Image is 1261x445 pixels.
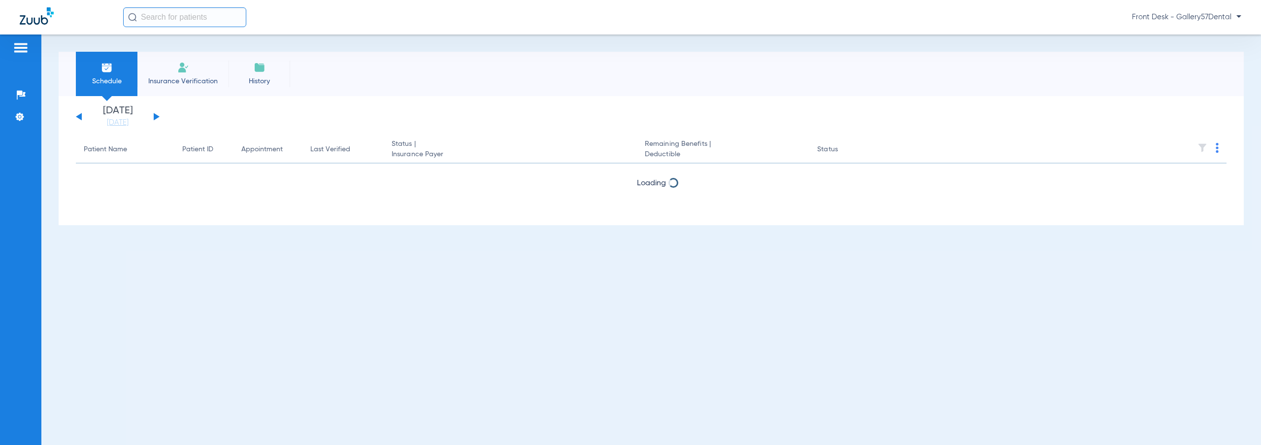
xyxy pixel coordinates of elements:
[254,62,265,73] img: History
[637,179,666,187] span: Loading
[83,76,130,86] span: Schedule
[84,144,127,155] div: Patient Name
[182,144,226,155] div: Patient ID
[123,7,246,27] input: Search for patients
[236,76,283,86] span: History
[241,144,283,155] div: Appointment
[310,144,376,155] div: Last Verified
[182,144,213,155] div: Patient ID
[310,144,350,155] div: Last Verified
[88,118,147,128] a: [DATE]
[645,149,801,160] span: Deductible
[101,62,113,73] img: Schedule
[392,149,629,160] span: Insurance Payer
[1216,143,1219,153] img: group-dot-blue.svg
[145,76,221,86] span: Insurance Verification
[88,106,147,128] li: [DATE]
[809,136,876,164] th: Status
[177,62,189,73] img: Manual Insurance Verification
[1197,143,1207,153] img: filter.svg
[84,144,166,155] div: Patient Name
[13,42,29,54] img: hamburger-icon
[1132,12,1241,22] span: Front Desk - Gallery57Dental
[384,136,637,164] th: Status |
[241,144,295,155] div: Appointment
[128,13,137,22] img: Search Icon
[637,136,809,164] th: Remaining Benefits |
[20,7,54,25] img: Zuub Logo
